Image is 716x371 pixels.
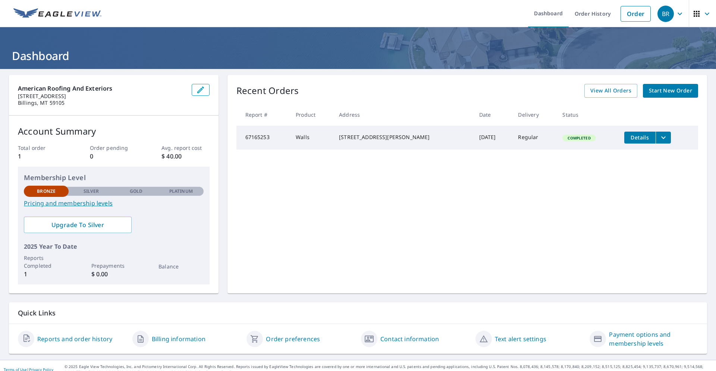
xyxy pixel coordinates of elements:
a: Reports and order history [37,334,112,343]
p: Bronze [37,188,56,195]
th: Report # [236,104,290,126]
th: Status [556,104,618,126]
p: Membership Level [24,173,204,183]
p: Reports Completed [24,254,69,270]
span: View All Orders [590,86,631,95]
td: [DATE] [473,126,512,150]
p: American Roofing And Exteriors [18,84,186,93]
p: 1 [24,270,69,279]
a: Start New Order [643,84,698,98]
p: $ 40.00 [161,152,209,161]
a: Upgrade To Silver [24,217,132,233]
img: EV Logo [13,8,101,19]
td: Walls [290,126,333,150]
th: Product [290,104,333,126]
p: Order pending [90,144,138,152]
a: Billing information [152,334,205,343]
a: Order preferences [266,334,320,343]
p: Quick Links [18,308,698,318]
a: Contact information [380,334,439,343]
p: Account Summary [18,125,210,138]
a: Text alert settings [495,334,546,343]
td: 67165253 [236,126,290,150]
p: 0 [90,152,138,161]
th: Address [333,104,473,126]
p: Balance [158,262,203,270]
span: Upgrade To Silver [30,221,126,229]
p: Silver [84,188,99,195]
div: BR [657,6,674,22]
th: Delivery [512,104,556,126]
button: detailsBtn-67165253 [624,132,656,144]
a: View All Orders [584,84,637,98]
p: $ 0.00 [91,270,136,279]
a: Order [621,6,651,22]
p: Avg. report cost [161,144,209,152]
span: Details [629,134,651,141]
td: Regular [512,126,556,150]
p: Billings, MT 59105 [18,100,186,106]
p: 1 [18,152,66,161]
span: Completed [563,135,595,141]
p: Platinum [169,188,193,195]
p: [STREET_ADDRESS] [18,93,186,100]
p: 2025 Year To Date [24,242,204,251]
div: [STREET_ADDRESS][PERSON_NAME] [339,133,467,141]
p: Recent Orders [236,84,299,98]
p: Total order [18,144,66,152]
a: Pricing and membership levels [24,199,204,208]
th: Date [473,104,512,126]
h1: Dashboard [9,48,707,63]
button: filesDropdownBtn-67165253 [656,132,671,144]
p: Prepayments [91,262,136,270]
p: Gold [130,188,142,195]
span: Start New Order [649,86,692,95]
a: Payment options and membership levels [609,330,698,348]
